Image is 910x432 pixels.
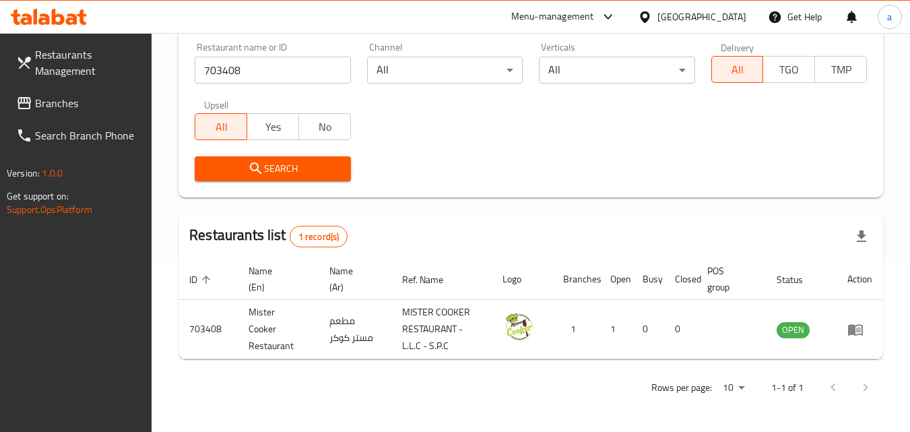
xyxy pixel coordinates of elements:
a: Search Branch Phone [5,119,152,152]
td: 1 [552,300,599,359]
th: Logo [492,259,552,300]
td: مطعم مستر كوكر [319,300,391,359]
button: Search [195,156,350,181]
span: Branches [35,95,141,111]
span: Get support on: [7,187,69,205]
a: Restaurants Management [5,38,152,87]
a: Support.OpsPlatform [7,201,92,218]
span: a [887,9,892,24]
td: 0 [664,300,696,359]
span: Search [205,160,339,177]
button: No [298,113,351,140]
span: Search Branch Phone [35,127,141,144]
span: OPEN [777,322,810,338]
span: Version: [7,164,40,182]
span: All [717,60,758,80]
div: Menu [847,321,872,338]
span: No [304,117,346,137]
td: Mister Cooker Restaurant [238,300,319,359]
span: Name (Ar) [329,263,375,295]
div: All [539,57,694,84]
img: Mister Cooker Restaurant [502,310,536,344]
th: Branches [552,259,599,300]
div: Rows per page: [717,378,750,398]
th: Closed [664,259,696,300]
p: Rows per page: [651,379,712,396]
td: 0 [632,300,664,359]
div: Export file [845,220,878,253]
button: TMP [814,56,867,83]
span: 1 record(s) [290,230,348,243]
td: 1 [599,300,632,359]
span: POS group [707,263,750,295]
span: Status [777,272,820,288]
label: Delivery [721,42,754,52]
th: Busy [632,259,664,300]
span: All [201,117,242,137]
td: 703408 [178,300,238,359]
span: Yes [253,117,294,137]
div: All [367,57,523,84]
span: Ref. Name [402,272,461,288]
h2: Restaurants list [189,225,348,247]
p: 1-1 of 1 [771,379,804,396]
div: [GEOGRAPHIC_DATA] [657,9,746,24]
th: Action [837,259,883,300]
span: TGO [769,60,810,80]
span: Restaurants Management [35,47,141,79]
th: Open [599,259,632,300]
a: Branches [5,87,152,119]
table: enhanced table [178,259,883,359]
button: Yes [247,113,299,140]
div: Total records count [290,226,348,247]
label: Upsell [204,100,229,109]
span: ID [189,272,215,288]
div: Menu-management [511,9,594,25]
input: Search for restaurant name or ID.. [195,57,350,84]
button: All [711,56,764,83]
span: TMP [820,60,862,80]
span: Name (En) [249,263,302,295]
button: TGO [762,56,815,83]
span: 1.0.0 [42,164,63,182]
td: MISTER COOKER RESTAURANT - L.L.C - S.P.C [391,300,492,359]
button: All [195,113,247,140]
